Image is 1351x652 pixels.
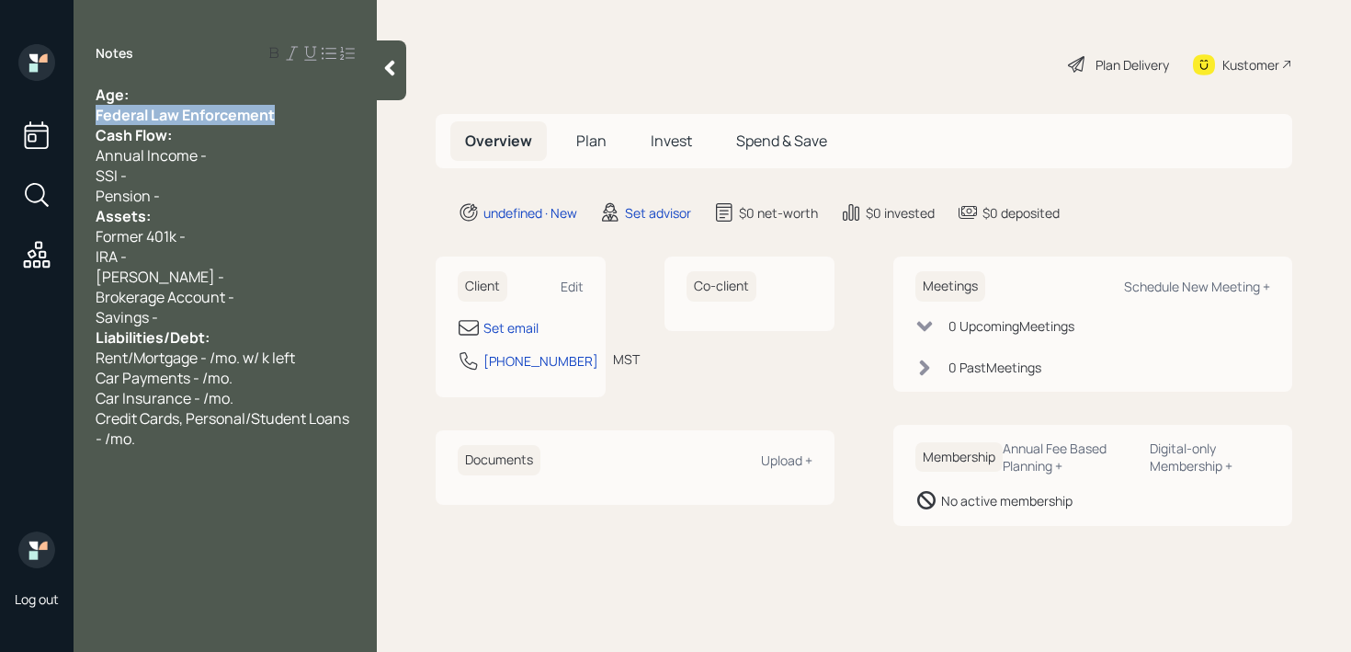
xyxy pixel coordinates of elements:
h6: Membership [915,442,1003,473]
span: [PERSON_NAME] - [96,267,224,287]
div: Edit [561,278,584,295]
div: MST [613,349,640,369]
span: Assets: [96,206,151,226]
div: No active membership [941,491,1073,510]
span: Invest [651,131,692,151]
span: Liabilities/Debt: [96,327,210,348]
div: Annual Fee Based Planning + [1003,440,1135,475]
div: undefined · New [483,203,577,223]
div: Schedule New Meeting + [1124,278,1270,295]
div: 0 Past Meeting s [948,358,1041,377]
h6: Meetings [915,271,985,302]
h6: Client [458,271,507,302]
div: Log out [15,590,59,608]
label: Notes [96,44,133,63]
span: Car Insurance - /mo. [96,388,233,408]
span: IRA - [96,246,127,267]
h6: Co-client [687,271,756,302]
span: Savings - [96,307,158,327]
span: Former 401k - [96,226,186,246]
div: Upload + [761,452,812,469]
span: Federal Law Enforcement [96,105,275,125]
div: [PHONE_NUMBER] [483,351,598,371]
span: SSI - [96,166,127,186]
div: Set email [483,318,539,337]
span: Rent/Mortgage - /mo. w/ k left [96,348,295,368]
span: Plan [576,131,607,151]
h6: Documents [458,445,540,475]
div: Kustomer [1222,55,1279,74]
span: Cash Flow: [96,125,172,145]
span: Car Payments - /mo. [96,368,233,388]
div: $0 deposited [982,203,1060,223]
span: Spend & Save [736,131,827,151]
div: $0 invested [866,203,935,223]
div: 0 Upcoming Meeting s [948,316,1074,336]
div: Set advisor [625,203,691,223]
span: Overview [465,131,532,151]
span: Brokerage Account - [96,287,234,307]
div: Digital-only Membership + [1150,440,1270,475]
div: $0 net-worth [739,203,818,223]
span: Credit Cards, Personal/Student Loans - /mo. [96,408,352,449]
div: Plan Delivery [1096,55,1169,74]
span: Age: [96,85,129,105]
span: Pension - [96,186,160,206]
span: Annual Income - [96,145,207,166]
img: retirable_logo.png [18,532,55,568]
